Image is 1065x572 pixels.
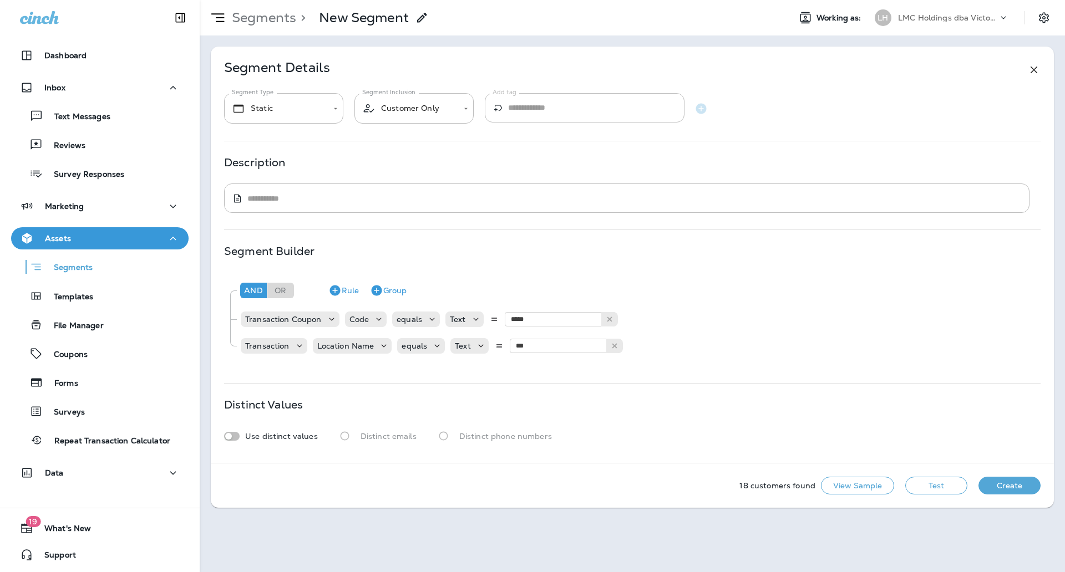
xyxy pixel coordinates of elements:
[1034,8,1054,28] button: Settings
[45,202,84,211] p: Marketing
[324,282,363,299] button: Rule
[43,407,85,418] p: Surveys
[493,88,516,96] label: Add tag
[349,315,369,324] p: Code
[45,234,71,243] p: Assets
[240,283,267,298] div: And
[361,432,417,441] p: Distinct emails
[11,400,189,423] button: Surveys
[45,468,64,477] p: Data
[296,9,306,26] p: >
[43,436,170,447] p: Repeat Transaction Calculator
[455,341,471,350] p: Text
[11,428,189,452] button: Repeat Transaction Calculator
[267,283,294,298] div: Or
[43,141,85,151] p: Reviews
[11,313,189,336] button: File Manager
[397,315,422,324] p: equals
[362,88,415,96] label: Segment Inclusion
[165,7,196,29] button: Collapse Sidebar
[11,162,189,185] button: Survey Responses
[362,101,456,115] div: Customer Only
[11,76,189,99] button: Inbox
[11,517,189,539] button: 19What's New
[224,158,286,167] p: Description
[821,477,894,494] button: View Sample
[224,400,303,409] p: Distinct Values
[319,9,409,26] p: New Segment
[11,195,189,217] button: Marketing
[44,83,65,92] p: Inbox
[317,341,374,350] p: Location Name
[245,432,318,441] p: Use distinct values
[43,350,88,360] p: Coupons
[232,88,273,96] label: Segment Type
[43,112,110,122] p: Text Messages
[11,133,189,156] button: Reviews
[739,481,815,490] p: 18 customers found
[11,342,189,365] button: Coupons
[44,51,87,60] p: Dashboard
[11,544,189,566] button: Support
[11,371,189,394] button: Forms
[43,263,93,274] p: Segments
[366,282,411,299] button: Group
[43,292,93,303] p: Templates
[816,13,864,23] span: Working as:
[11,284,189,308] button: Templates
[875,9,891,26] div: LH
[11,255,189,279] button: Segments
[11,462,189,484] button: Data
[224,247,315,256] p: Segment Builder
[978,477,1041,494] button: Create
[26,516,40,527] span: 19
[245,315,322,324] p: Transaction Coupon
[11,104,189,127] button: Text Messages
[245,341,290,350] p: Transaction
[905,477,967,494] button: Test
[224,63,330,76] p: Segment Details
[33,524,91,537] span: What's New
[232,102,326,115] div: Static
[450,315,466,324] p: Text
[898,13,998,22] p: LMC Holdings dba Victory Lane Quick Oil Change
[459,432,552,441] p: Distinct phone numbers
[33,550,76,564] span: Support
[43,379,78,389] p: Forms
[11,44,189,67] button: Dashboard
[43,321,104,331] p: File Manager
[402,341,427,350] p: equals
[227,9,296,26] p: Segments
[43,170,124,180] p: Survey Responses
[11,227,189,249] button: Assets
